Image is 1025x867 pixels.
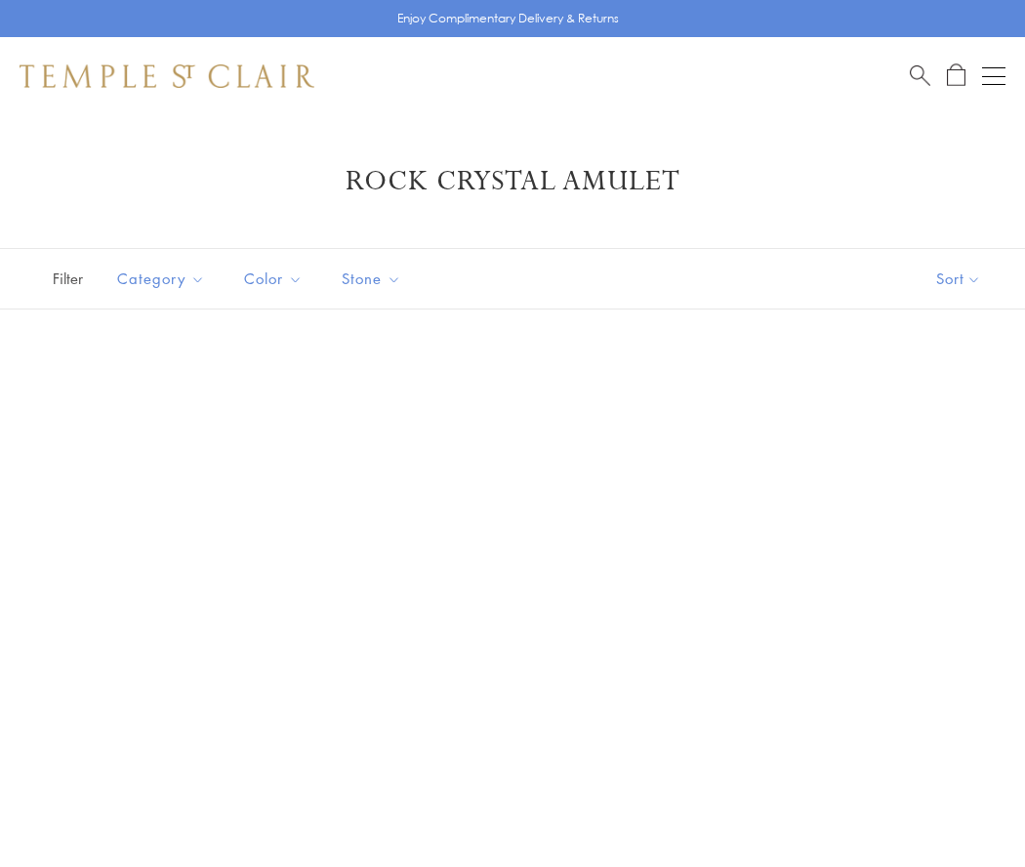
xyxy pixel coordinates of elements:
[332,267,416,291] span: Stone
[397,9,619,28] p: Enjoy Complimentary Delivery & Returns
[982,64,1005,88] button: Open navigation
[49,164,976,199] h1: Rock Crystal Amulet
[892,249,1025,309] button: Show sort by
[229,257,317,301] button: Color
[234,267,317,291] span: Color
[107,267,220,291] span: Category
[327,257,416,301] button: Stone
[20,64,314,88] img: Temple St. Clair
[102,257,220,301] button: Category
[947,63,965,88] a: Open Shopping Bag
[910,63,930,88] a: Search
